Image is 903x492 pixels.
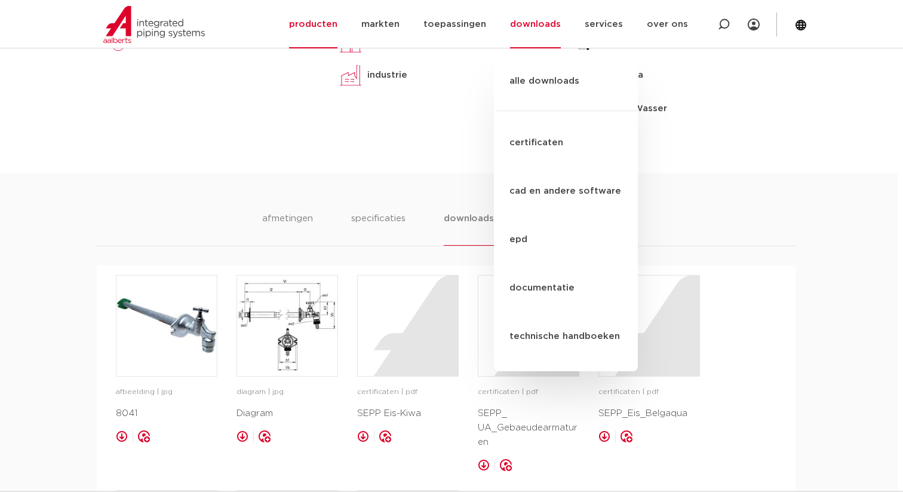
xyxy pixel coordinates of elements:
[339,63,363,87] img: industrie
[116,407,217,421] p: 8041
[494,215,638,264] a: epd
[494,312,638,360] a: technische handboeken
[494,167,638,215] a: cad en andere software
[116,386,217,398] p: afbeelding | jpg
[478,386,579,398] p: certificaten | pdf
[236,407,338,421] p: Diagram
[262,212,313,246] li: afmetingen
[237,276,337,376] img: image for Diagram
[494,63,638,111] a: alle downloads
[572,130,786,145] div: lees meer
[367,68,407,82] p: industrie
[598,407,700,421] p: SEPP_Eis_Belgaqua
[357,386,459,398] p: certificaten | pdf
[357,407,459,421] p: SEPP Eis-Kiwa
[116,276,217,376] img: image for 8041
[236,386,338,398] p: diagram | jpg
[494,264,638,312] a: documentatie
[598,386,700,398] p: certificaten | pdf
[351,212,406,246] li: specificaties
[444,212,493,246] li: downloads
[494,118,638,167] a: certificaten
[478,407,579,450] p: SEPP_ UA_Gebaeudearmaturen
